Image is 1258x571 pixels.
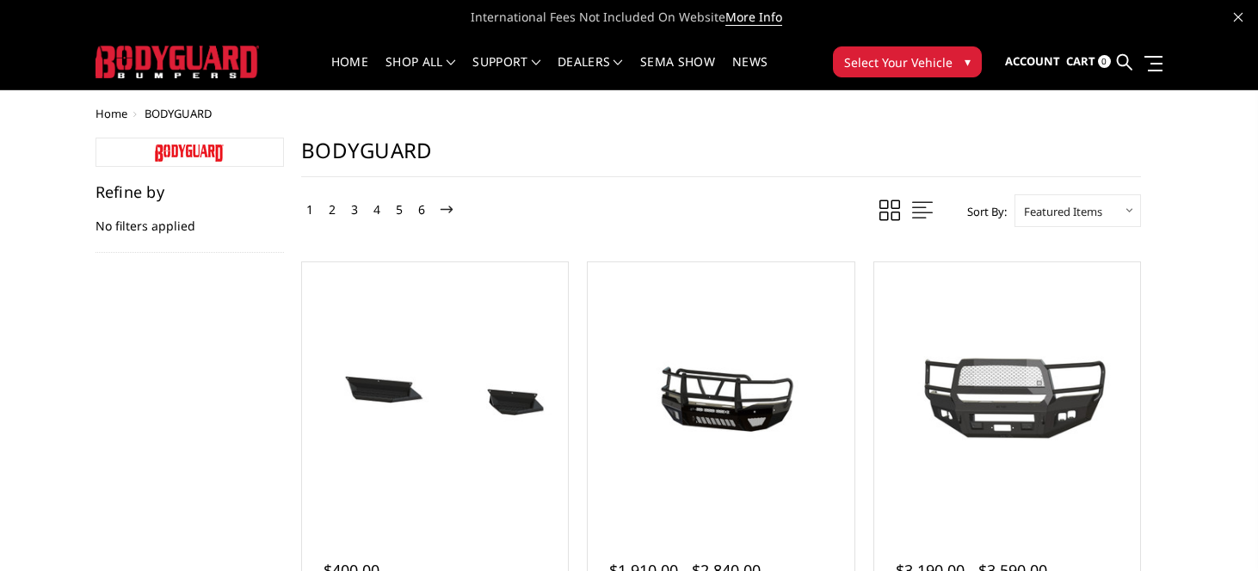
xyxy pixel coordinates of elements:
[385,56,455,89] a: shop all
[302,200,318,220] a: 1
[732,56,768,89] a: News
[844,53,953,71] span: Select Your Vehicle
[1005,39,1060,85] a: Account
[1066,39,1111,85] a: Cart 0
[331,56,368,89] a: Home
[725,9,782,26] a: More Info
[1066,53,1095,69] span: Cart
[392,200,407,220] a: 5
[347,200,362,220] a: 3
[879,337,1136,453] img: 2019-2025 Ram 2500-3500 - A2 Series - Extreme Front Bumper (winch mount)
[1098,55,1111,68] span: 0
[96,46,259,77] img: BODYGUARD BUMPERS
[833,46,982,77] button: Select Your Vehicle
[306,267,564,524] a: Bronco Drop Steps - Set of 4 (Steps and Pads only) Bronco Drop Steps - Set of 4 (Steps and Pads o...
[96,106,127,121] a: Home
[958,199,1007,224] label: Sort By:
[145,106,212,121] span: BODYGUARD
[558,56,623,89] a: Dealers
[472,56,540,89] a: Support
[592,335,849,456] img: 2019-2025 Ram 2500-3500 - T2 Series - Extreme Front Bumper (receiver or winch)
[414,200,429,220] a: 6
[965,52,971,71] span: ▾
[96,184,285,200] h5: Refine by
[640,56,715,89] a: SEMA Show
[879,267,1136,524] a: 2019-2025 Ram 2500-3500 - A2 Series - Extreme Front Bumper (winch mount)
[301,138,1141,177] h1: BODYGUARD
[324,200,340,220] a: 2
[1005,53,1060,69] span: Account
[155,144,224,162] img: bodyguard-logoonly-red_1544544210__99040.original.jpg
[592,267,849,524] a: 2019-2025 Ram 2500-3500 - T2 Series - Extreme Front Bumper (receiver or winch) 2019-2025 Ram 2500...
[96,184,285,253] div: No filters applied
[369,200,385,220] a: 4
